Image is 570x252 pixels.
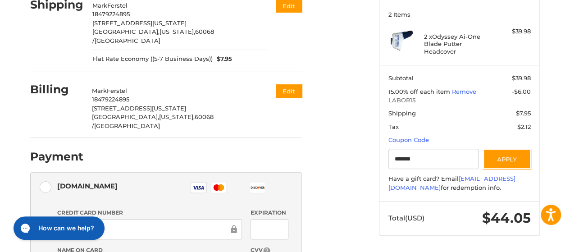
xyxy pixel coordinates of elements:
[30,82,83,96] h2: Billing
[160,28,195,35] span: [US_STATE],
[92,2,107,9] span: Mark
[388,123,399,130] span: Tax
[388,214,424,222] span: Total (USD)
[495,27,531,36] div: $39.98
[516,110,531,117] span: $7.95
[30,150,83,164] h2: Payment
[213,55,233,64] span: $7.95
[9,213,107,243] iframe: Gorgias live chat messenger
[388,149,479,169] input: Gift Certificate or Coupon Code
[107,2,128,9] span: Ferstel
[388,11,531,18] h3: 2 Items
[92,55,213,64] span: Flat Rate Economy ((5-7 Business Days))
[159,113,195,120] span: [US_STATE],
[483,149,531,169] button: Apply
[92,28,214,44] span: 60068 /
[388,110,416,117] span: Shipping
[276,84,302,97] button: Edit
[388,136,429,143] a: Coupon Code
[92,105,186,112] span: [STREET_ADDRESS][US_STATE]
[92,28,160,35] span: [GEOGRAPHIC_DATA],
[94,122,160,129] span: [GEOGRAPHIC_DATA]
[424,33,493,55] h4: 2 x Odyssey Ai-One Blade Putter Headcover
[496,228,570,252] iframe: Google Customer Reviews
[512,88,531,95] span: -$6.00
[95,37,160,44] span: [GEOGRAPHIC_DATA]
[57,179,118,193] div: [DOMAIN_NAME]
[107,87,127,94] span: Ferstel
[92,113,159,120] span: [GEOGRAPHIC_DATA],
[388,74,414,82] span: Subtotal
[388,96,531,105] span: LABOR15
[517,123,531,130] span: $2.12
[57,209,242,217] label: Credit Card Number
[92,10,130,18] span: 18479224895
[512,74,531,82] span: $39.98
[92,113,214,129] span: 60068 /
[482,210,531,226] span: $44.05
[452,88,476,95] a: Remove
[92,87,107,94] span: Mark
[92,96,129,103] span: 18479224895
[388,174,531,192] div: Have a gift card? Email for redemption info.
[388,175,515,191] a: [EMAIL_ADDRESS][DOMAIN_NAME]
[92,19,187,27] span: [STREET_ADDRESS][US_STATE]
[251,209,288,217] label: Expiration
[388,88,452,95] span: 15.00% off each item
